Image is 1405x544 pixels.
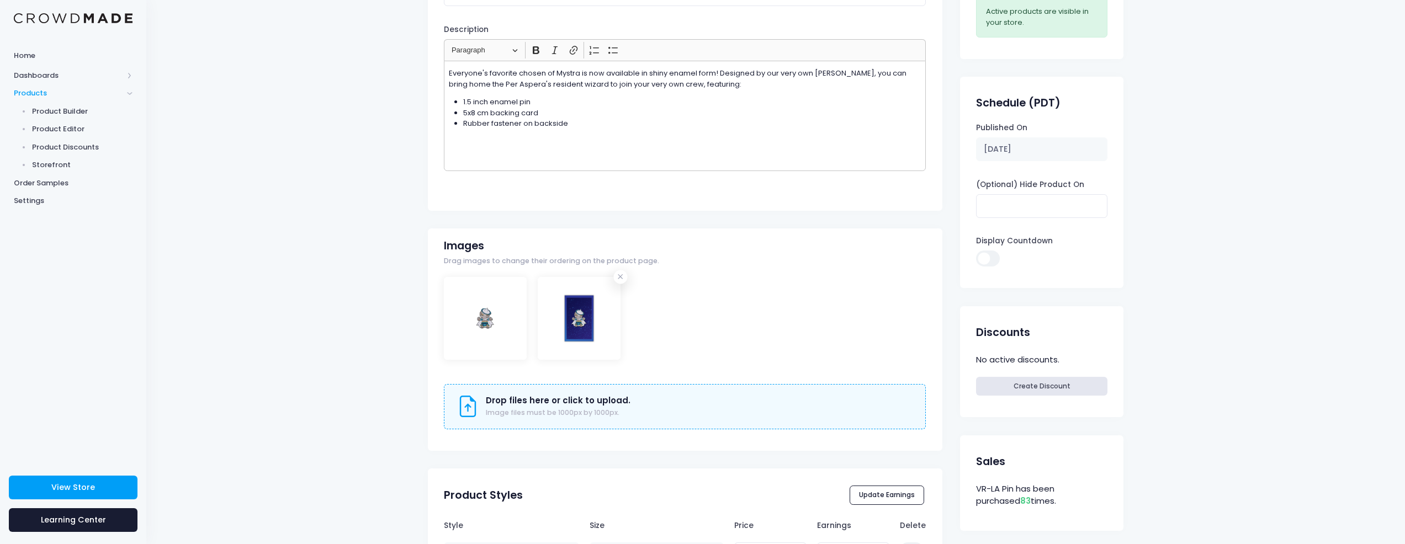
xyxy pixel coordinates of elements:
th: Earnings [812,514,895,536]
img: Logo [14,13,132,24]
a: View Store [9,476,137,499]
span: Settings [14,195,132,206]
div: Editor toolbar [444,39,926,61]
span: 83 [1020,495,1031,506]
button: Paragraph [447,42,523,59]
label: Description [444,24,489,35]
label: Display Countdown [976,236,1053,247]
li: Rubber fastener on backside [463,118,921,129]
li: 1.5 inch enamel pin [463,97,921,108]
div: VR-LA Pin has been purchased times. [976,481,1107,509]
span: Paragraph [452,44,509,57]
h2: Product Styles [444,489,523,502]
div: Active products are visible in your store. [986,6,1098,28]
p: Everyone's favorite chosen of Mystra is now available in shiny enamel form! Designed by our very ... [449,68,921,89]
span: Product Builder [32,106,133,117]
span: Product Editor [32,124,133,135]
li: 5x8 cm backing card [463,108,921,119]
span: Home [14,50,132,61]
h2: Sales [976,455,1005,468]
h3: Drop files here or click to upload. [486,396,630,406]
span: Storefront [32,159,133,170]
span: Order Samples [14,178,132,189]
label: Published On [976,122,1027,134]
span: Learning Center [41,514,106,525]
a: Learning Center [9,508,137,532]
span: Products [14,88,123,99]
th: Delete [895,514,926,536]
h2: Discounts [976,326,1030,339]
span: Image files must be 1000px by 1000px. [486,408,619,417]
a: Create Discount [976,377,1107,396]
span: View Store [51,482,95,493]
button: Update Earnings [850,486,925,504]
div: Rich Text Editor, main [444,61,926,171]
th: Size [584,514,729,536]
span: Product Discounts [32,142,133,153]
span: Drag images to change their ordering on the product page. [444,256,659,266]
th: Price [729,514,812,536]
span: Dashboards [14,70,123,81]
h2: Images [444,239,484,252]
label: (Optional) Hide Product On [976,179,1084,190]
th: Style [444,514,584,536]
h2: Schedule (PDT) [976,97,1061,109]
div: No active discounts. [976,352,1107,368]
